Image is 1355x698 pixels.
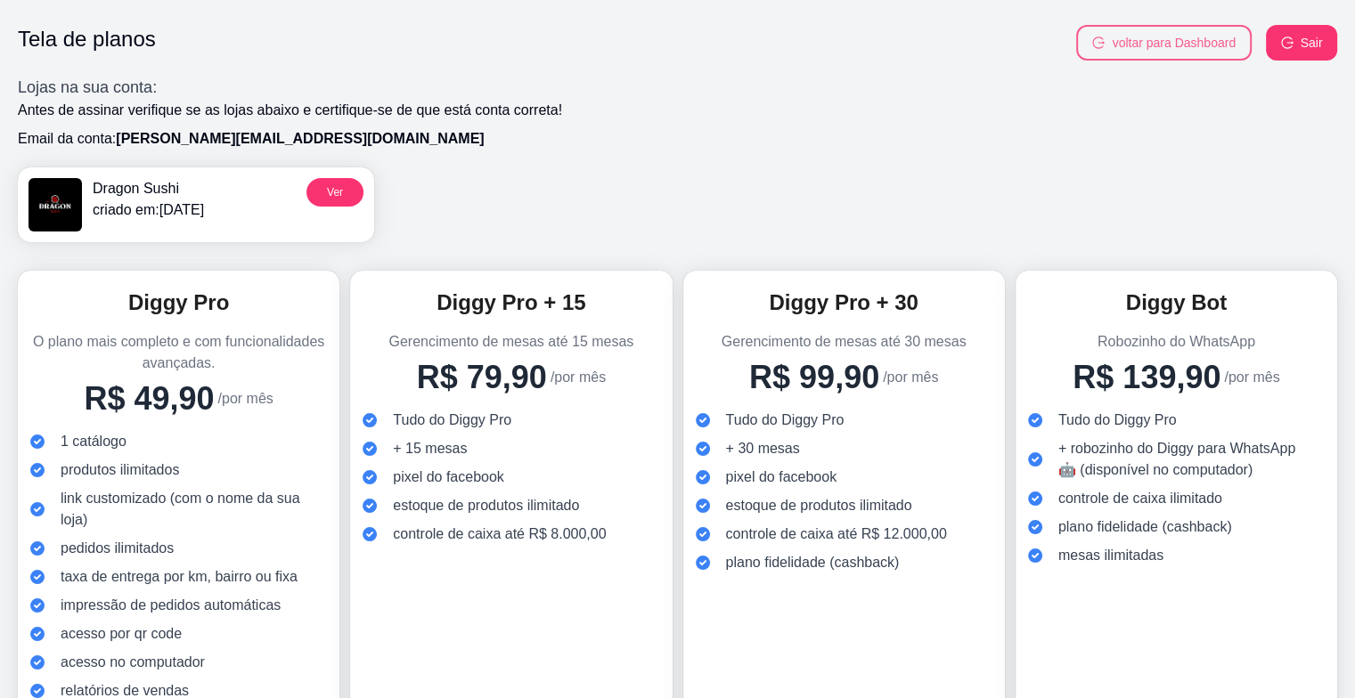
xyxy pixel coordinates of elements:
[18,128,1337,150] p: Email da conta:
[61,566,298,588] span: taxa de entrega por km, bairro ou fixa
[1058,545,1163,566] span: mesas ilimitadas
[726,438,800,459] span: + 30 mesas
[393,495,579,516] span: estoque de produtos ilimitado
[29,288,329,317] h3: Diggy Pro
[61,459,179,481] span: produtos ilimitados
[61,538,174,559] span: pedidos ilimitados
[18,75,1337,100] h3: Lojas na sua conta:
[1026,288,1326,317] h3: Diggy Bot
[1073,360,1220,395] h4: R$ 139,90
[61,595,281,616] span: impressão de pedidos automáticas
[393,438,467,459] span: + 15 mesas
[218,388,273,410] p: /por mês
[1092,37,1105,49] span: logout
[1281,37,1294,49] span: logout
[726,467,837,488] span: pixel do facebook
[1224,367,1279,388] p: /por mês
[306,178,363,207] button: Ver
[417,360,547,395] h4: R$ 79,90
[393,467,504,488] span: pixel do facebook
[694,331,994,353] p: Gerencimento de mesas até 30 mesas
[393,523,606,545] span: controle de caixa até R$ 8.000,00
[1058,438,1312,481] span: + robozinho do Diggy para WhatsApp 🤖 (disponível no computador)
[393,410,511,431] span: Tudo do Diggy Pro
[1026,331,1326,353] p: Robozinho do WhatsApp
[361,288,661,317] h3: Diggy Pro + 15
[18,167,374,242] a: menu logoDragon Sushicriado em:[DATE]Ver
[1266,25,1337,61] button: logoutSair
[694,288,994,317] h3: Diggy Pro + 30
[883,367,938,388] p: /por mês
[726,523,947,545] span: controle de caixa até R$ 12.000,00
[116,131,484,146] span: [PERSON_NAME][EMAIL_ADDRESS][DOMAIN_NAME]
[361,331,661,353] p: Gerencimento de mesas até 15 mesas
[726,552,900,573] span: plano fidelidade (cashback)
[1058,410,1177,431] span: Tudo do Diggy Pro
[18,100,1337,121] p: Antes de assinar verifique se as lojas abaixo e certifique-se de que está conta correta!
[29,331,329,374] p: O plano mais completo e com funcionalidades avançadas.
[18,25,156,61] h1: Tela de planos
[84,381,214,417] h4: R$ 49,90
[61,488,314,531] span: link customizado (com o nome da sua loja)
[61,431,127,452] span: 1 catálogo
[61,652,205,673] span: acesso no computador
[93,178,204,199] p: Dragon Sushi
[61,623,182,645] span: acesso por qr code
[1058,488,1222,509] span: controle de caixa ilimitado
[749,360,879,395] h4: R$ 99,90
[93,199,204,221] p: criado em: [DATE]
[726,495,912,516] span: estoque de produtos ilimitado
[726,410,845,431] span: Tudo do Diggy Pro
[29,178,82,231] img: menu logo
[1076,25,1252,61] button: logoutvoltar para Dashboard
[551,367,606,388] p: /por mês
[1058,516,1232,538] span: plano fidelidade (cashback)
